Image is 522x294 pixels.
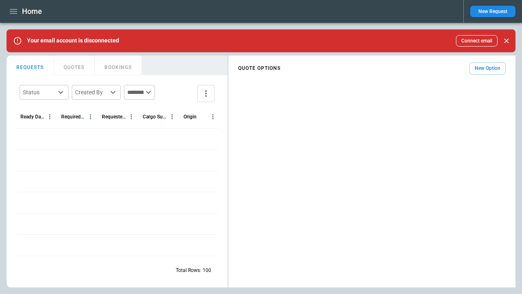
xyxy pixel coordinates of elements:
button: QUOTES [54,56,95,75]
div: Status [23,88,55,96]
h1: Home [22,7,42,16]
button: Cargo Summary column menu [167,111,177,122]
div: scrollable content [228,59,515,78]
button: REQUESTS [7,56,54,75]
button: Required Date & Time (UTC) column menu [85,111,96,122]
button: New Request [470,6,515,17]
div: Required Date & Time (UTC) [61,114,85,120]
button: Close [501,35,512,47]
button: Requested Route column menu [126,111,137,122]
p: Your email account is disconnected [27,37,119,44]
button: Connect email [456,35,498,47]
button: Ready Date & Time (UTC) column menu [44,111,55,122]
p: 100 [203,267,211,274]
button: Origin column menu [208,111,218,122]
button: New Option [469,62,506,75]
div: Requested Route [102,114,126,120]
p: Total Rows: [176,267,201,274]
div: Origin [184,114,197,120]
div: Cargo Summary [143,114,167,120]
div: Created By [75,88,108,96]
div: Ready Date & Time (UTC) [20,114,44,120]
div: dismiss [501,32,512,50]
button: BOOKINGS [95,56,142,75]
h4: QUOTE OPTIONS [238,67,281,70]
button: more [197,85,215,102]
